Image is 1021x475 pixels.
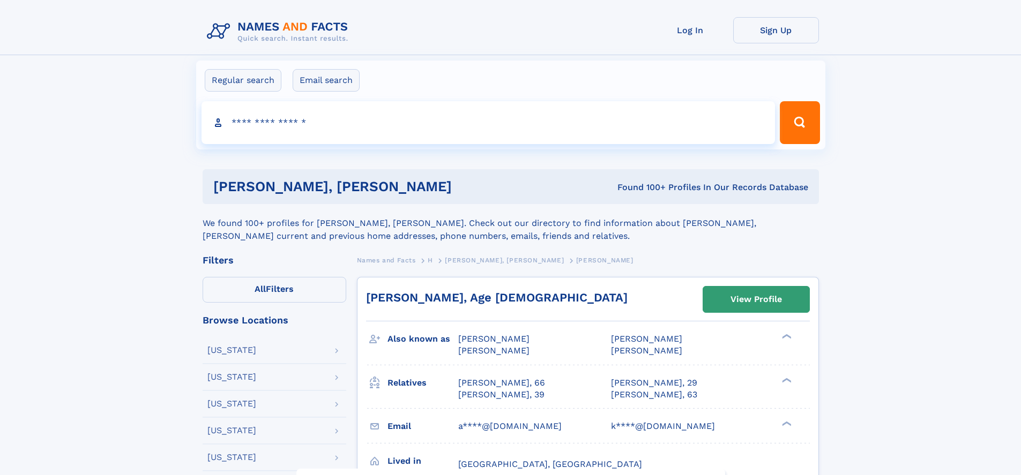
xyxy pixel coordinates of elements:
[445,257,564,264] span: [PERSON_NAME], [PERSON_NAME]
[428,257,433,264] span: H
[445,253,564,267] a: [PERSON_NAME], [PERSON_NAME]
[202,101,776,144] input: search input
[203,277,346,303] label: Filters
[366,291,628,304] a: [PERSON_NAME], Age [DEMOGRAPHIC_DATA]
[205,69,281,92] label: Regular search
[387,452,458,470] h3: Lived in
[203,315,346,325] div: Browse Locations
[731,287,782,312] div: View Profile
[458,459,642,469] span: [GEOGRAPHIC_DATA], [GEOGRAPHIC_DATA]
[611,345,682,356] span: [PERSON_NAME]
[611,334,682,344] span: [PERSON_NAME]
[780,101,819,144] button: Search Button
[703,286,809,312] a: View Profile
[387,374,458,392] h3: Relatives
[293,69,360,92] label: Email search
[779,420,792,427] div: ❯
[207,453,256,462] div: [US_STATE]
[779,333,792,340] div: ❯
[458,377,545,389] a: [PERSON_NAME], 66
[357,253,416,267] a: Names and Facts
[255,284,266,294] span: All
[387,330,458,348] h3: Also known as
[458,345,530,356] span: [PERSON_NAME]
[647,17,733,43] a: Log In
[207,346,256,355] div: [US_STATE]
[458,334,530,344] span: [PERSON_NAME]
[458,389,545,401] a: [PERSON_NAME], 39
[534,182,808,193] div: Found 100+ Profiles In Our Records Database
[611,389,697,401] a: [PERSON_NAME], 63
[779,376,792,383] div: ❯
[733,17,819,43] a: Sign Up
[203,255,346,265] div: Filters
[428,253,433,267] a: H
[387,417,458,435] h3: Email
[213,180,535,193] h1: [PERSON_NAME], [PERSON_NAME]
[576,257,634,264] span: [PERSON_NAME]
[207,373,256,381] div: [US_STATE]
[203,17,357,46] img: Logo Names and Facts
[203,204,819,243] div: We found 100+ profiles for [PERSON_NAME], [PERSON_NAME]. Check out our directory to find informat...
[207,426,256,435] div: [US_STATE]
[207,399,256,408] div: [US_STATE]
[611,377,697,389] a: [PERSON_NAME], 29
